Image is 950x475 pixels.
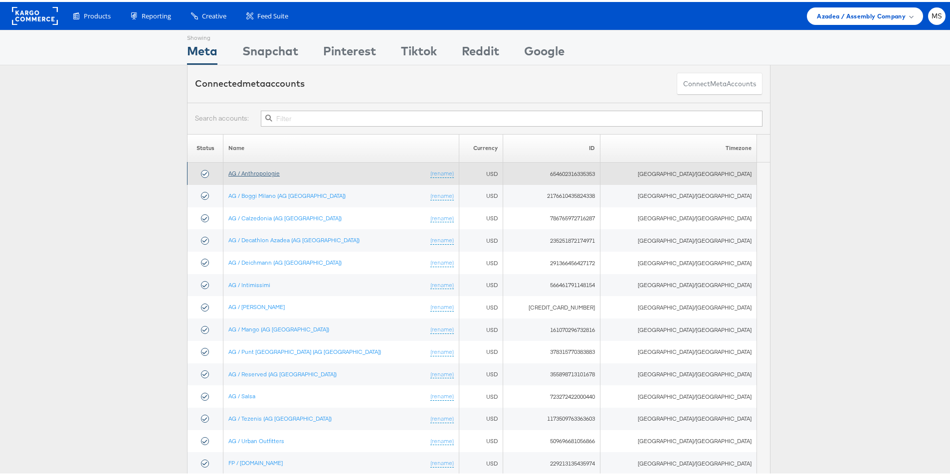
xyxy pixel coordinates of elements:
[84,9,111,19] span: Products
[503,250,600,272] td: 291366456427172
[459,250,503,272] td: USD
[202,9,226,19] span: Creative
[228,257,342,264] a: AG / Deichmann (AG [GEOGRAPHIC_DATA])
[459,205,503,228] td: USD
[459,160,503,183] td: USD
[817,9,906,19] span: Azadea / Assembly Company
[228,413,332,420] a: AG / Tezenis (AG [GEOGRAPHIC_DATA])
[430,368,454,377] a: (rename)
[600,317,757,339] td: [GEOGRAPHIC_DATA]/[GEOGRAPHIC_DATA]
[600,294,757,317] td: [GEOGRAPHIC_DATA]/[GEOGRAPHIC_DATA]
[228,212,342,220] a: AG / Calzedonia (AG [GEOGRAPHIC_DATA])
[677,71,762,93] button: ConnectmetaAccounts
[142,9,171,19] span: Reporting
[459,361,503,384] td: USD
[459,294,503,317] td: USD
[600,339,757,361] td: [GEOGRAPHIC_DATA]/[GEOGRAPHIC_DATA]
[228,323,329,331] a: AG / Mango (AG [GEOGRAPHIC_DATA])
[459,450,503,473] td: USD
[459,183,503,205] td: USD
[932,11,943,17] span: MS
[600,205,757,228] td: [GEOGRAPHIC_DATA]/[GEOGRAPHIC_DATA]
[430,323,454,332] a: (rename)
[223,132,459,160] th: Name
[600,406,757,428] td: [GEOGRAPHIC_DATA]/[GEOGRAPHIC_DATA]
[600,132,757,160] th: Timezone
[430,413,454,421] a: (rename)
[600,450,757,473] td: [GEOGRAPHIC_DATA]/[GEOGRAPHIC_DATA]
[187,28,217,40] div: Showing
[600,428,757,451] td: [GEOGRAPHIC_DATA]/[GEOGRAPHIC_DATA]
[503,272,600,295] td: 566461791148154
[503,160,600,183] td: 654602316335353
[462,40,499,63] div: Reddit
[430,390,454,399] a: (rename)
[228,346,381,353] a: AG / Punt [GEOGRAPHIC_DATA] (AG [GEOGRAPHIC_DATA])
[257,9,288,19] span: Feed Suite
[600,272,757,295] td: [GEOGRAPHIC_DATA]/[GEOGRAPHIC_DATA]
[401,40,437,63] div: Tiktok
[600,383,757,406] td: [GEOGRAPHIC_DATA]/[GEOGRAPHIC_DATA]
[459,406,503,428] td: USD
[430,457,454,466] a: (rename)
[503,450,600,473] td: 229213135435974
[503,317,600,339] td: 161070296732816
[710,77,727,87] span: meta
[503,183,600,205] td: 2176610435824338
[228,301,285,309] a: AG / [PERSON_NAME]
[503,294,600,317] td: [CREDIT_CARD_NUMBER]
[459,227,503,250] td: USD
[503,132,600,160] th: ID
[195,75,305,88] div: Connected accounts
[228,435,284,443] a: AG / Urban Outfitters
[600,227,757,250] td: [GEOGRAPHIC_DATA]/[GEOGRAPHIC_DATA]
[503,227,600,250] td: 235251872174971
[600,361,757,384] td: [GEOGRAPHIC_DATA]/[GEOGRAPHIC_DATA]
[430,346,454,354] a: (rename)
[600,160,757,183] td: [GEOGRAPHIC_DATA]/[GEOGRAPHIC_DATA]
[600,250,757,272] td: [GEOGRAPHIC_DATA]/[GEOGRAPHIC_DATA]
[430,435,454,444] a: (rename)
[430,257,454,265] a: (rename)
[228,167,280,175] a: AG / Anthropologie
[459,383,503,406] td: USD
[228,279,270,287] a: AG / Intimissimi
[323,40,376,63] div: Pinterest
[187,40,217,63] div: Meta
[228,190,346,197] a: AG / Boggi Milano (AG [GEOGRAPHIC_DATA])
[503,339,600,361] td: 378315770383883
[228,368,337,376] a: AG / Reserved (AG [GEOGRAPHIC_DATA])
[503,205,600,228] td: 786765972716287
[600,183,757,205] td: [GEOGRAPHIC_DATA]/[GEOGRAPHIC_DATA]
[242,40,298,63] div: Snapchat
[459,339,503,361] td: USD
[430,234,454,243] a: (rename)
[430,279,454,288] a: (rename)
[459,428,503,451] td: USD
[430,167,454,176] a: (rename)
[503,361,600,384] td: 355898713101678
[503,406,600,428] td: 1173509763363603
[242,76,265,87] span: meta
[228,234,360,242] a: AG / Decathlon Azadea (AG [GEOGRAPHIC_DATA])
[503,383,600,406] td: 723272422000440
[430,301,454,310] a: (rename)
[430,212,454,221] a: (rename)
[524,40,565,63] div: Google
[228,390,255,398] a: AG / Salsa
[430,190,454,198] a: (rename)
[261,109,762,125] input: Filter
[459,272,503,295] td: USD
[228,457,283,465] a: FP / [DOMAIN_NAME]
[459,132,503,160] th: Currency
[459,317,503,339] td: USD
[188,132,223,160] th: Status
[503,428,600,451] td: 509696681056866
